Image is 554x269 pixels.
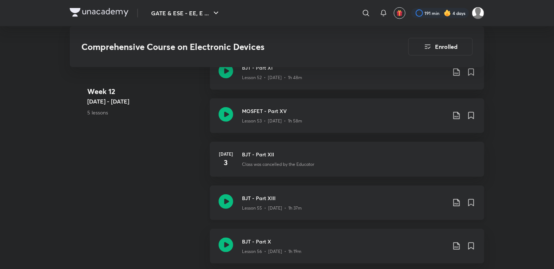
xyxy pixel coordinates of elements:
a: MOSFET - Part XVLesson 53 • [DATE] • 1h 58m [210,98,484,142]
p: Lesson 55 • [DATE] • 1h 37m [242,205,302,211]
a: Company Logo [70,8,128,19]
p: Lesson 52 • [DATE] • 1h 48m [242,74,302,81]
button: GATE & ESE - EE, E ... [147,6,225,20]
a: BJT - Part XIIILesson 55 • [DATE] • 1h 37m [210,186,484,229]
h4: Week 12 [87,86,204,97]
h3: BJT - Part XI [242,64,446,71]
img: streak [444,9,451,17]
img: Avantika Choudhary [472,7,484,19]
img: Company Logo [70,8,128,17]
h3: MOSFET - Part XV [242,107,446,115]
h4: 3 [219,157,233,168]
button: avatar [394,7,405,19]
h5: [DATE] - [DATE] [87,97,204,105]
h3: BJT - Part XIII [242,194,446,202]
a: [DATE]3BJT - Part XIIClass was cancelled by the Educator [210,142,484,186]
button: Enrolled [408,38,473,55]
h3: BJT - Part X [242,238,446,245]
p: Class was cancelled by the Educator [242,161,314,168]
p: 5 lessons [87,108,204,116]
p: Lesson 56 • [DATE] • 1h 19m [242,248,301,255]
img: avatar [396,10,403,16]
p: Lesson 53 • [DATE] • 1h 58m [242,118,302,124]
h6: [DATE] [219,151,233,157]
h3: Comprehensive Course on Electronic Devices [81,42,367,52]
h3: BJT - Part XII [242,151,476,158]
a: BJT - Part XILesson 52 • [DATE] • 1h 48m [210,55,484,98]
